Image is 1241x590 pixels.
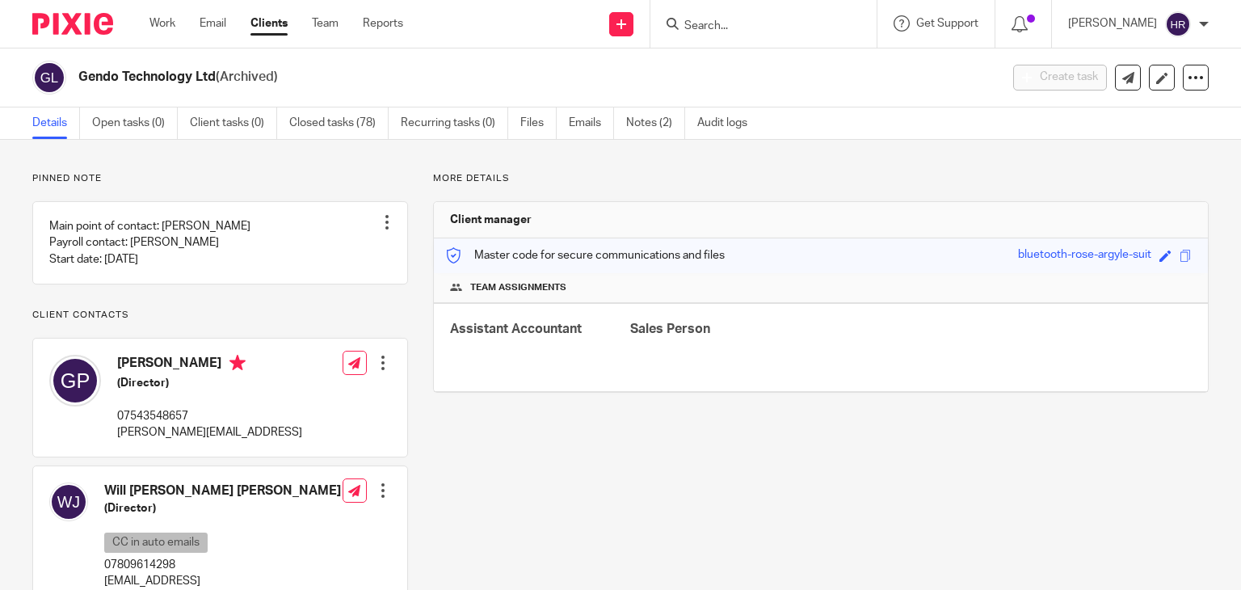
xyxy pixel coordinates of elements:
a: Open tasks (0) [92,107,178,139]
span: Team assignments [470,281,566,294]
a: Audit logs [697,107,759,139]
p: CC in auto emails [104,533,208,553]
span: Edit code [1159,250,1172,262]
a: Reports [363,15,403,32]
a: Team [312,15,339,32]
img: svg%3E [49,483,88,521]
a: Edit client [1149,65,1175,91]
img: svg%3E [49,355,101,407]
p: Client contacts [32,309,408,322]
a: Emails [569,107,614,139]
a: Closed tasks (78) [289,107,389,139]
input: Search [683,19,828,34]
a: Send new email [1115,65,1141,91]
span: Sales Person [630,322,710,335]
h5: (Director) [104,500,341,516]
a: Details [32,107,80,139]
h4: [PERSON_NAME] [117,355,302,375]
img: svg%3E [1165,11,1191,37]
p: [EMAIL_ADDRESS] [104,573,341,589]
p: Master code for secure communications and files [446,247,725,263]
a: Work [149,15,175,32]
p: [PERSON_NAME][EMAIL_ADDRESS] [117,424,302,440]
a: Recurring tasks (0) [401,107,508,139]
h4: Will [PERSON_NAME] [PERSON_NAME] [104,483,341,499]
img: svg%3E [32,61,66,95]
span: Get Support [916,18,978,29]
button: Create task [1013,65,1107,91]
span: (Archived) [216,70,278,83]
h2: Gendo Technology Ltd [78,69,807,86]
p: More details [433,172,1209,185]
p: 07809614298 [104,557,341,573]
h3: Client manager [450,212,532,228]
span: Assistant Accountant [450,322,582,335]
i: Primary [229,355,246,371]
a: Clients [250,15,288,32]
div: bluetooth-rose-argyle-suit [1018,247,1151,265]
h5: (Director) [117,375,302,391]
span: Copy to clipboard [1180,250,1192,262]
p: Pinned note [32,172,408,185]
p: [PERSON_NAME] [1068,15,1157,32]
a: Notes (2) [626,107,685,139]
p: 07543548657 [117,408,302,424]
a: Client tasks (0) [190,107,277,139]
a: Files [520,107,557,139]
a: Email [200,15,226,32]
img: Pixie [32,13,113,35]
